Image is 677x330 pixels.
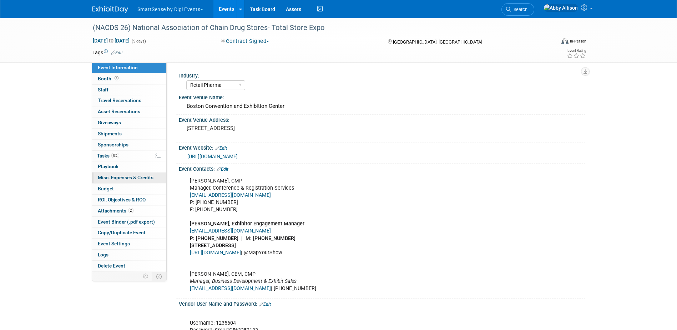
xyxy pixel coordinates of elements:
[98,76,120,81] span: Booth
[190,278,297,284] i: Manager, Business Development & Exhibit Sales
[98,87,108,92] span: Staff
[111,50,123,55] a: Edit
[98,65,138,70] span: Event Information
[108,38,115,44] span: to
[184,101,580,112] div: Boston Convention and Exhibition Center
[98,120,121,125] span: Giveaways
[190,228,271,234] a: [EMAIL_ADDRESS][DOMAIN_NAME]
[92,49,123,56] td: Tags
[92,140,166,150] a: Sponsorships
[92,129,166,139] a: Shipments
[179,115,585,124] div: Event Venue Address:
[544,4,578,12] img: Abby Allison
[511,7,527,12] span: Search
[190,235,295,241] b: P: [PHONE_NUMBER] | M: [PHONE_NUMBER]
[92,161,166,172] a: Playbook
[190,250,241,256] a: [URL][DOMAIN_NAME]
[98,219,155,225] span: Event Binder (.pdf export)
[92,95,166,106] a: Travel Reservations
[190,221,304,227] b: [PERSON_NAME], Exhibitor Engagement Manager
[98,175,153,180] span: Misc. Expenses & Credits
[92,62,166,73] a: Event Information
[187,125,340,131] pre: [STREET_ADDRESS]
[179,142,585,152] div: Event Website:
[561,38,569,44] img: Format-Inperson.png
[92,6,128,13] img: ExhibitDay
[179,164,585,173] div: Event Contacts:
[92,250,166,260] a: Logs
[98,252,108,257] span: Logs
[98,142,128,147] span: Sponsorships
[187,154,238,159] a: [URL][DOMAIN_NAME]
[98,109,140,114] span: Asset Reservations
[98,241,130,246] span: Event Settings
[92,74,166,84] a: Booth
[218,37,272,45] button: Contract Signed
[98,208,133,214] span: Attachments
[570,39,586,44] div: In-Person
[98,131,122,136] span: Shipments
[190,285,271,291] a: [EMAIL_ADDRESS][DOMAIN_NAME]
[190,242,236,249] b: [STREET_ADDRESS]
[179,70,582,79] div: Industry:
[92,106,166,117] a: Asset Reservations
[92,117,166,128] a: Giveaways
[179,92,585,101] div: Event Venue Name:
[128,208,133,213] span: 2
[98,230,146,235] span: Copy/Duplicate Event
[92,184,166,194] a: Budget
[98,186,114,191] span: Budget
[92,239,166,249] a: Event Settings
[92,261,166,271] a: Delete Event
[259,302,271,307] a: Edit
[90,21,545,34] div: (NACDS 26) National Association of Chain Drug Stores- Total Store Expo
[92,151,166,161] a: Tasks0%
[98,164,118,169] span: Playbook
[92,85,166,95] a: Staff
[92,37,130,44] span: [DATE] [DATE]
[185,174,506,296] div: [PERSON_NAME], CMP Manager, Conference & Registration Services P: [PHONE_NUMBER] F: [PHONE_NUMBER...
[393,39,482,45] span: [GEOGRAPHIC_DATA], [GEOGRAPHIC_DATA]
[179,299,585,308] div: Vendor User Name and Password:
[111,153,119,158] span: 0%
[92,227,166,238] a: Copy/Duplicate Event
[217,167,228,172] a: Edit
[190,192,271,198] a: [EMAIL_ADDRESS][DOMAIN_NAME]
[92,217,166,227] a: Event Binder (.pdf export)
[140,272,152,281] td: Personalize Event Tab Strip
[92,206,166,216] a: Attachments2
[98,97,141,103] span: Travel Reservations
[567,49,586,52] div: Event Rating
[97,153,119,159] span: Tasks
[131,39,146,44] span: (5 days)
[98,263,125,269] span: Delete Event
[92,172,166,183] a: Misc. Expenses & Credits
[215,146,227,151] a: Edit
[513,37,587,48] div: Event Format
[501,3,534,16] a: Search
[152,272,166,281] td: Toggle Event Tabs
[98,197,146,202] span: ROI, Objectives & ROO
[92,195,166,205] a: ROI, Objectives & ROO
[113,76,120,81] span: Booth not reserved yet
